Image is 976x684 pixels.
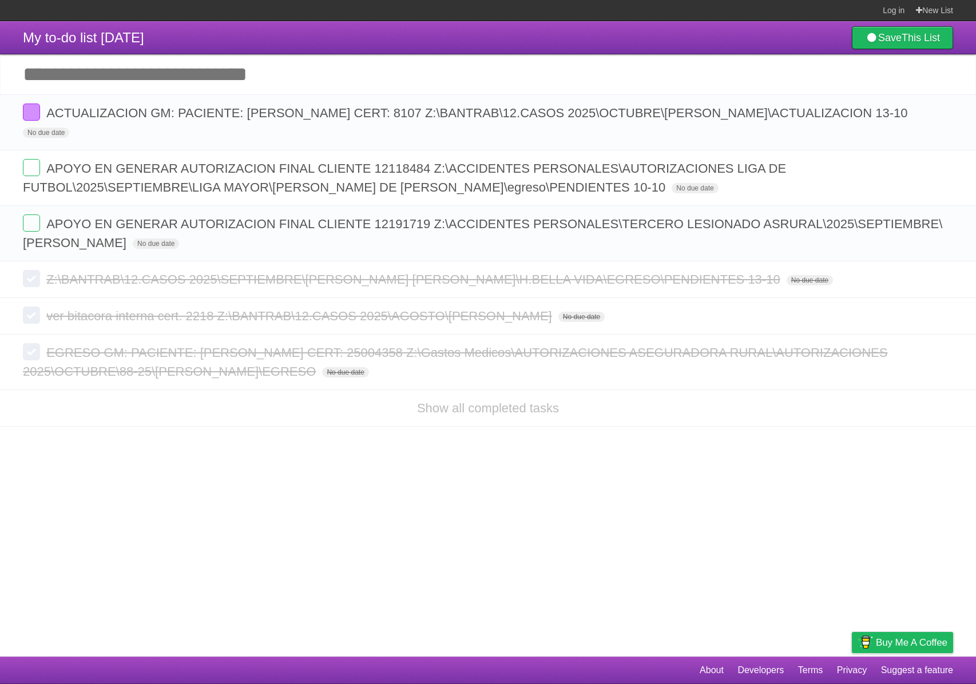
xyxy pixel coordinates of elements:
label: Done [23,159,40,176]
span: No due date [787,275,833,285]
a: SaveThis List [852,26,953,49]
b: This List [902,32,940,43]
span: My to-do list [DATE] [23,30,144,45]
span: APOYO EN GENERAR AUTORIZACION FINAL CLIENTE 12118484 Z:\ACCIDENTES PERSONALES\AUTORIZACIONES LIGA... [23,161,786,194]
span: EGRESO GM: PACIENTE: [PERSON_NAME] CERT: 25004358 Z:\Gastos Medicos\AUTORIZACIONES ASEGURADORA RU... [23,345,887,379]
span: ACTUALIZACION GM: PACIENTE: [PERSON_NAME] CERT: 8107 Z:\BANTRAB\12.CASOS 2025\OCTUBRE\[PERSON_NAM... [46,106,910,120]
span: APOYO EN GENERAR AUTORIZACION FINAL CLIENTE 12191719 Z:\ACCIDENTES PERSONALES\TERCERO LESIONADO A... [23,217,942,250]
a: Show all completed tasks [417,401,559,415]
span: No due date [23,128,69,138]
a: Suggest a feature [881,659,953,681]
a: Privacy [837,659,867,681]
img: Buy me a coffee [858,633,873,652]
span: ver bitacora interna cert. 2218 Z:\BANTRAB\12.CASOS 2025\AGOSTO\[PERSON_NAME] [46,309,555,323]
span: Z:\BANTRAB\12.CASOS 2025\SEPTIEMBRE\[PERSON_NAME] [PERSON_NAME]\H.BELLA VIDA\EGRESO\PENDIENTES 13-10 [46,272,783,287]
span: Buy me a coffee [876,633,947,653]
label: Done [23,104,40,121]
a: Buy me a coffee [852,632,953,653]
a: Developers [737,659,784,681]
label: Done [23,307,40,324]
span: No due date [133,238,179,249]
a: Terms [798,659,823,681]
a: About [700,659,724,681]
span: No due date [322,367,368,377]
span: No due date [672,183,718,193]
label: Done [23,270,40,287]
span: No due date [558,312,605,322]
label: Done [23,214,40,232]
label: Done [23,343,40,360]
